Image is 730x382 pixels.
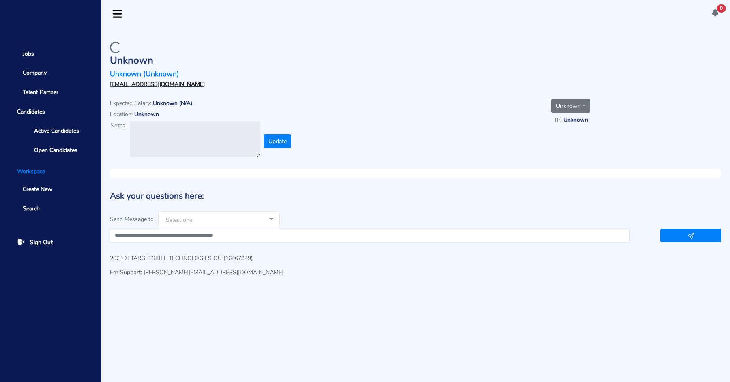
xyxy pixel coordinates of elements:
[134,111,159,118] p: Unknown
[34,146,77,155] span: Open Candidates
[30,238,53,247] span: Sign Out
[110,99,151,107] p: Expected Salary:
[711,9,719,19] a: 0
[11,65,90,82] a: Company
[11,84,90,101] a: Talent Partner
[23,88,58,97] span: Talent Partner
[110,215,154,223] span: Send Message to
[110,110,133,118] p: Location:
[34,127,79,135] span: Active Candidates
[110,69,179,79] a: Unknown (Unknown)
[153,100,192,107] p: Unknown (N/A)
[11,45,90,62] a: Jobs
[110,55,153,67] p: Unknown
[11,167,90,176] li: Workspace
[11,181,90,198] a: Create New
[11,103,90,120] span: Candidates
[11,200,90,217] a: Search
[23,142,90,159] a: Open Candidates
[110,191,721,201] h4: Ask your questions here:
[23,185,52,193] span: Create New
[110,80,205,88] a: [EMAIL_ADDRESS][DOMAIN_NAME]
[110,254,283,262] p: 2024 © TARGETSKILL TECHNOLOGIES OÜ (16467349)
[110,121,127,130] p: Notes:
[554,116,562,124] p: TP:
[23,69,47,77] span: Company
[23,204,40,213] span: Search
[23,49,34,58] span: Jobs
[717,4,726,13] span: 0
[563,117,588,124] p: Unknown
[23,122,90,139] a: Active Candidates
[110,268,283,277] p: For Support: [PERSON_NAME][EMAIL_ADDRESS][DOMAIN_NAME]
[166,216,192,224] span: Select one
[110,229,721,243] div: ​​
[551,99,590,113] button: Unknown
[264,134,291,148] button: Update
